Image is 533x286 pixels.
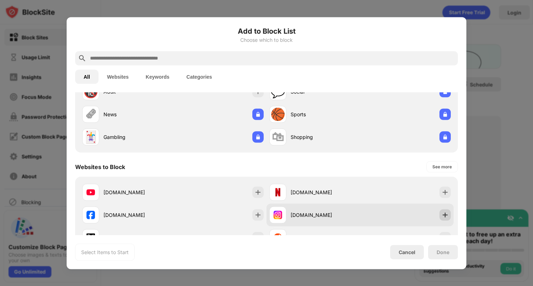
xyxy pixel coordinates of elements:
div: News [103,111,173,118]
div: [DOMAIN_NAME] [291,234,360,241]
div: Select Items to Start [81,248,129,256]
img: favicons [86,211,95,219]
div: 🛍 [272,130,284,144]
h6: Add to Block List [75,26,458,36]
img: favicons [86,188,95,196]
div: Cancel [399,249,415,255]
img: search.svg [78,54,86,62]
div: Websites to Block [75,163,125,170]
button: Categories [178,69,220,84]
div: Done [437,249,449,255]
div: Sports [291,111,360,118]
img: favicons [274,211,282,219]
div: [DOMAIN_NAME] [103,211,173,219]
button: Keywords [137,69,178,84]
img: favicons [274,233,282,242]
button: All [75,69,99,84]
button: Websites [99,69,137,84]
div: Shopping [291,133,360,141]
div: [DOMAIN_NAME] [291,211,360,219]
div: [DOMAIN_NAME] [103,234,173,241]
img: favicons [274,188,282,196]
div: [DOMAIN_NAME] [291,189,360,196]
div: Choose which to block [75,37,458,43]
div: [DOMAIN_NAME] [103,189,173,196]
div: 🗞 [85,107,97,122]
img: favicons [86,233,95,242]
div: 🏀 [270,107,285,122]
div: Gambling [103,133,173,141]
div: See more [432,163,452,170]
div: 🃏 [83,130,98,144]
